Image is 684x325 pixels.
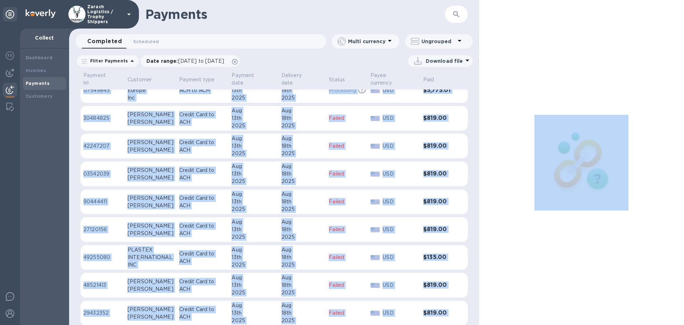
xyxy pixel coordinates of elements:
[423,76,444,83] span: Paid
[128,87,173,94] div: Europe
[232,309,275,317] div: 13th
[128,230,173,237] div: [PERSON_NAME]
[232,302,275,309] div: Aug
[281,170,323,178] div: 18th
[83,309,122,317] p: 29432352
[128,278,173,285] div: [PERSON_NAME]
[281,72,323,87] span: Delivery date
[423,143,454,149] h3: $819.00
[232,170,275,178] div: 13th
[232,289,275,296] div: 2025
[232,72,266,87] p: Payment date
[281,163,323,170] div: Aug
[232,198,275,205] div: 13th
[281,246,323,254] div: Aug
[232,163,275,170] div: Aug
[179,167,226,182] p: Credit Card to ACH
[83,115,122,122] p: 30484825
[281,87,323,94] div: 19th
[281,281,323,289] div: 18th
[281,135,323,142] div: Aug
[281,226,323,233] div: 18th
[281,150,323,157] div: 2025
[421,38,455,45] p: Ungrouped
[423,254,454,261] h3: $135.00
[370,172,380,177] img: USD
[383,226,417,233] p: USD
[83,72,113,87] p: Payment №
[329,309,364,317] p: Failed
[6,51,14,60] img: Foreign exchange
[26,68,46,73] b: Invoices
[87,4,123,24] p: Zarach Logistics / Trophy Shippers
[83,87,122,94] p: 07549845
[329,76,345,83] p: Status
[87,36,122,46] span: Completed
[370,255,380,260] img: USD
[128,194,173,202] div: [PERSON_NAME]
[383,115,417,122] p: USD
[128,246,173,254] div: PLASTEX
[128,76,161,83] span: Customer
[179,278,226,293] p: Credit Card to ACH
[145,7,403,22] h1: Payments
[232,226,275,233] div: 13th
[141,55,239,67] div: Date range:[DATE] to [DATE]
[232,191,275,198] div: Aug
[370,283,380,288] img: USD
[423,198,454,205] h3: $819.00
[83,281,122,289] p: 48521413
[383,170,417,178] p: USD
[128,202,173,209] div: [PERSON_NAME]
[179,194,226,209] p: Credit Card to ACH
[232,205,275,213] div: 2025
[232,317,275,324] div: 2025
[281,94,323,102] div: 2025
[329,115,364,122] p: Failed
[281,317,323,324] div: 2025
[370,88,380,93] img: USD
[128,139,173,146] div: [PERSON_NAME]
[370,227,380,232] img: USD
[128,254,173,261] div: INTERNATIONAL
[128,167,173,174] div: [PERSON_NAME]
[383,281,417,289] p: USD
[232,246,275,254] div: Aug
[426,57,463,65] p: Download file
[83,72,122,87] span: Payment №
[128,222,173,230] div: [PERSON_NAME]
[179,76,215,83] p: Payment type
[232,107,275,115] div: Aug
[524,38,684,325] iframe: Chat Widget
[179,76,224,83] span: Payment type
[179,111,226,126] p: Credit Card to ACH
[383,309,417,317] p: USD
[232,72,275,87] span: Payment date
[281,274,323,281] div: Aug
[281,107,323,115] div: Aug
[83,226,122,233] p: 27120156
[3,7,17,21] div: Unpin categories
[146,57,228,65] p: Date range :
[281,309,323,317] div: 18th
[83,198,122,205] p: 90444411
[423,310,454,316] h3: $819.00
[178,58,224,64] span: [DATE] to [DATE]
[128,285,173,293] div: [PERSON_NAME]
[329,170,364,178] p: Failed
[281,261,323,269] div: 2025
[383,198,417,205] p: USD
[26,81,50,86] b: Payments
[179,250,226,265] p: Credit Card to ACH
[179,306,226,321] p: Credit Card to ACH
[281,122,323,130] div: 2025
[128,306,173,313] div: [PERSON_NAME]
[423,115,454,122] h3: $819.00
[281,205,323,213] div: 2025
[232,233,275,241] div: 2025
[370,72,418,87] span: Payee currency
[128,313,173,321] div: [PERSON_NAME]
[232,122,275,130] div: 2025
[128,118,173,126] div: [PERSON_NAME]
